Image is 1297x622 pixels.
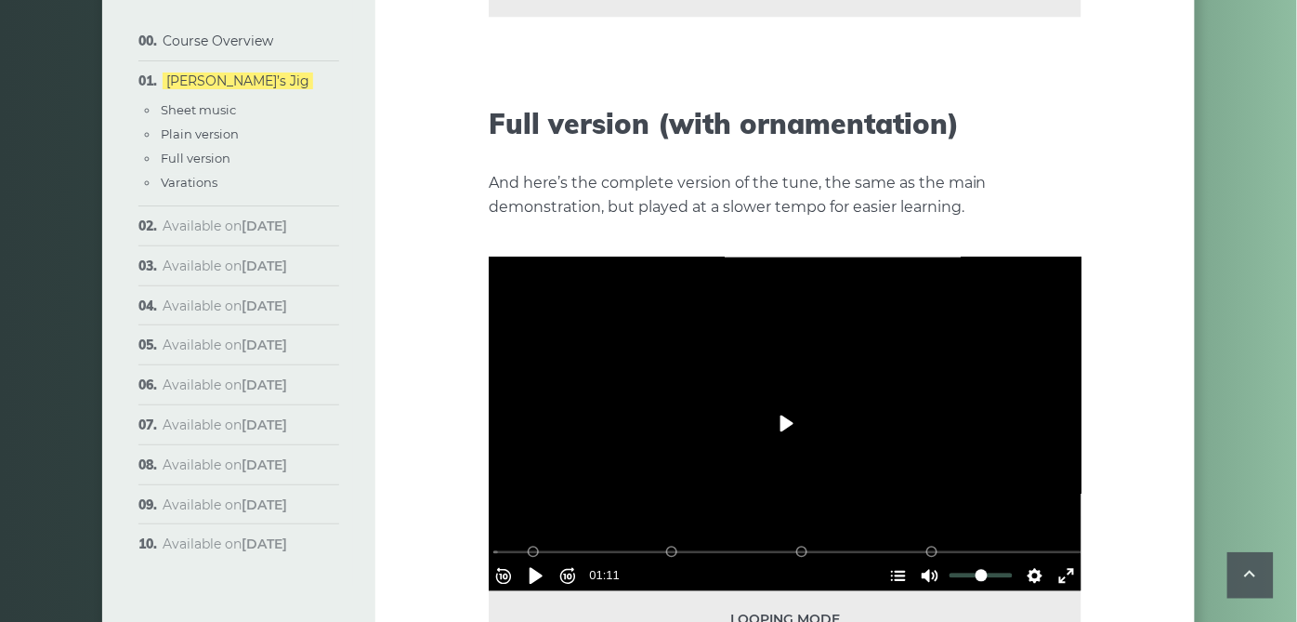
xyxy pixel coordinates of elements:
[242,457,287,473] strong: [DATE]
[242,337,287,353] strong: [DATE]
[161,175,217,190] a: Varations
[163,337,287,353] span: Available on
[163,218,287,234] span: Available on
[161,126,239,141] a: Plain version
[242,218,287,234] strong: [DATE]
[161,102,236,117] a: Sheet music
[489,171,1081,219] p: And here’s the complete version of the tune, the same as the main demonstration, but played at a ...
[163,73,313,89] a: [PERSON_NAME]’s Jig
[163,33,273,49] a: Course Overview
[242,536,287,552] strong: [DATE]
[242,258,287,274] strong: [DATE]
[242,298,287,314] strong: [DATE]
[242,496,287,513] strong: [DATE]
[489,107,1081,140] h2: Full version (with ornamentation)
[163,457,287,473] span: Available on
[163,536,287,552] span: Available on
[161,151,230,165] a: Full version
[163,417,287,433] span: Available on
[242,377,287,393] strong: [DATE]
[163,377,287,393] span: Available on
[163,298,287,314] span: Available on
[163,258,287,274] span: Available on
[163,496,287,513] span: Available on
[242,417,287,433] strong: [DATE]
